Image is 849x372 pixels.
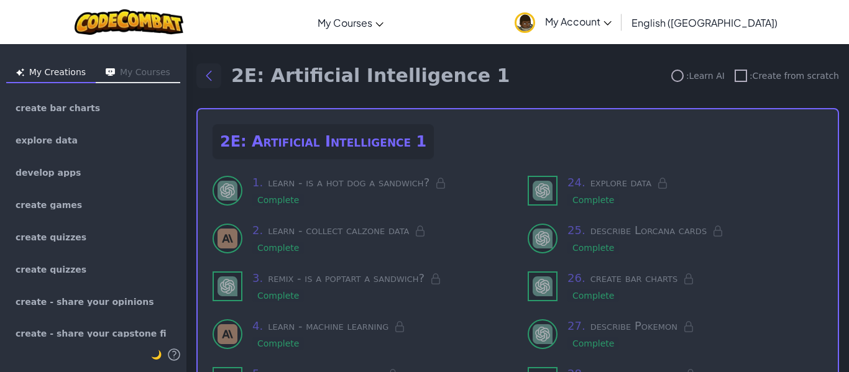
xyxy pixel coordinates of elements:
[528,317,823,350] div: learn to use - GPT-4 (Complete) - Locked
[151,350,162,360] span: 🌙
[528,222,823,255] div: learn to use - GPT-4 (Complete) - Locked
[567,270,823,287] h3: create bar charts
[528,270,823,302] div: use - GPT-4 (Complete) - Locked
[252,271,263,284] span: 3 .
[528,174,823,207] div: use - GPT-4 (Complete) - Locked
[5,319,181,349] a: create - share your capstone findings
[5,125,181,155] a: explore data
[16,136,78,145] span: explore data
[533,324,553,344] img: GPT-4
[515,12,535,33] img: avatar
[567,289,619,302] div: Complete
[16,297,154,306] span: create - share your opinions
[533,229,553,248] img: GPT-4
[625,6,784,39] a: English ([GEOGRAPHIC_DATA])
[96,63,180,83] button: My Courses
[196,63,221,88] button: Back to modules
[252,242,304,254] div: Complete
[567,224,585,237] span: 25 .
[567,174,823,191] h3: explore data
[567,271,585,284] span: 26 .
[567,319,585,332] span: 27 .
[16,233,86,242] span: create quizzes
[106,68,115,76] img: Icon
[6,63,96,83] button: My Creations
[567,222,823,239] h3: describe Lorcana cards
[213,222,508,255] div: learn to use - Claude (Complete) - Locked
[151,347,162,362] button: 🌙
[252,222,508,239] h3: learn - collect calzone data
[750,70,839,82] span: : Create from scratch
[533,181,553,201] img: GPT-4
[213,317,508,350] div: learn to use - Claude (Complete) - Locked
[567,176,585,189] span: 24 .
[213,124,434,159] h2: 2E: Artificial Intelligence 1
[16,104,100,112] span: create bar charts
[16,265,86,274] span: create quizzes
[252,337,304,350] div: Complete
[5,93,181,123] a: create bar charts
[252,176,263,189] span: 1 .
[318,16,372,29] span: My Courses
[5,255,181,284] a: create quizzes
[16,201,82,209] span: create games
[75,9,183,35] img: CodeCombat logo
[533,276,553,296] img: GPT-4
[567,242,619,254] div: Complete
[508,2,618,42] a: My Account
[567,317,823,335] h3: describe Pokemon
[567,194,619,206] div: Complete
[686,70,725,82] span: : Learn AI
[218,229,237,248] img: Claude
[16,329,171,339] span: create - share your capstone findings
[252,317,508,335] h3: learn - machine learning
[545,15,612,28] span: My Account
[218,324,237,344] img: Claude
[218,181,237,201] img: GPT-4
[16,168,81,177] span: develop apps
[218,276,237,296] img: GPT-4
[16,68,24,76] img: Icon
[5,287,181,317] a: create - share your opinions
[252,224,263,237] span: 2 .
[5,222,181,252] a: create quizzes
[252,319,263,332] span: 4 .
[252,174,508,191] h3: learn - is a hot dog a sandwich?
[213,174,508,207] div: learn to use - GPT-4 (Complete) - Locked
[252,289,304,302] div: Complete
[252,194,304,206] div: Complete
[5,190,181,220] a: create games
[567,337,619,350] div: Complete
[5,158,181,188] a: develop apps
[252,270,508,287] h3: remix - is a poptart a sandwich?
[311,6,390,39] a: My Courses
[213,270,508,302] div: use - GPT-4 (Complete) - Locked
[631,16,778,29] span: English ([GEOGRAPHIC_DATA])
[231,65,510,87] h1: 2E: Artificial Intelligence 1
